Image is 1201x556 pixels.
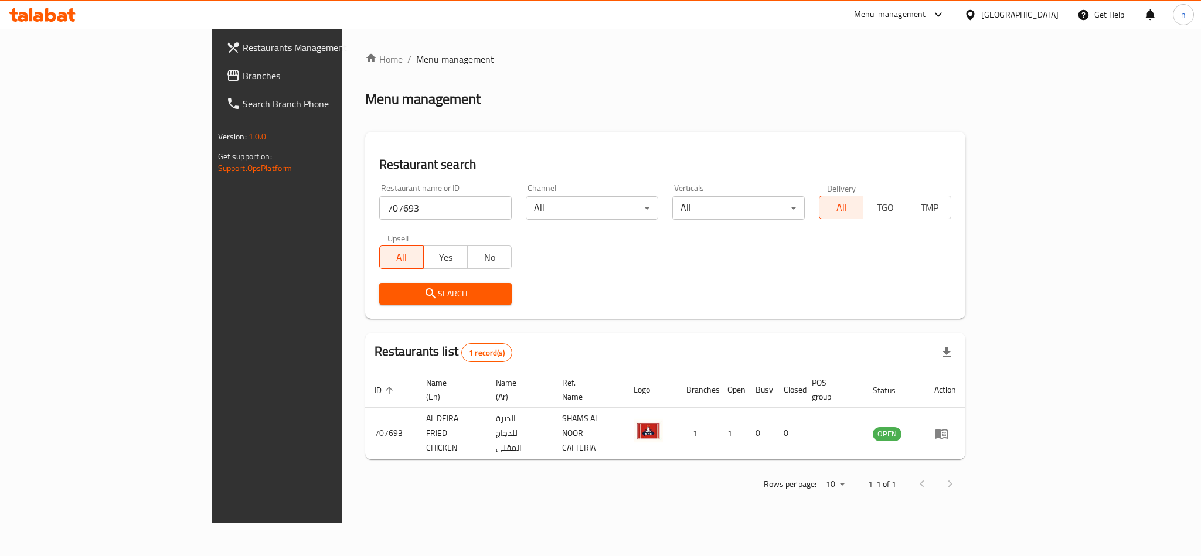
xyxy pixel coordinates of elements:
span: Name (Ar) [496,376,539,404]
span: All [385,249,419,266]
span: Status [873,383,911,397]
span: No [472,249,507,266]
span: 1.0.0 [249,129,267,144]
button: No [467,245,512,269]
div: Export file [933,339,961,367]
td: 1 [718,408,746,459]
button: TMP [907,196,951,219]
p: Rows per page: [764,477,816,492]
button: All [379,245,424,269]
p: 1-1 of 1 [868,477,896,492]
span: OPEN [873,427,901,441]
a: Branches [217,62,413,90]
td: AL DEIRA FRIED CHICKEN [417,408,486,459]
th: Closed [774,372,802,408]
th: Action [925,372,965,408]
button: Search [379,283,512,305]
span: Branches [243,69,403,83]
a: Search Branch Phone [217,90,413,118]
span: Name (En) [426,376,472,404]
span: Menu management [416,52,494,66]
table: enhanced table [365,372,966,459]
td: SHAMS AL NOOR CAFTERIA [553,408,624,459]
div: Total records count [461,343,512,362]
td: الديرة للدجاج المقلي [486,408,553,459]
td: 0 [774,408,802,459]
button: Yes [423,245,468,269]
th: Open [718,372,746,408]
th: Logo [624,372,677,408]
th: Branches [677,372,718,408]
span: TMP [912,199,947,216]
div: Rows per page: [821,476,849,493]
td: 0 [746,408,774,459]
span: Ref. Name [562,376,610,404]
span: Get support on: [218,149,272,164]
input: Search for restaurant name or ID.. [379,196,512,220]
button: TGO [863,196,907,219]
span: All [824,199,859,216]
h2: Restaurants list [375,343,512,362]
h2: Menu management [365,90,481,108]
div: [GEOGRAPHIC_DATA] [981,8,1059,21]
span: Search [389,286,502,301]
button: All [819,196,863,219]
span: Search Branch Phone [243,97,403,111]
span: 1 record(s) [462,347,512,359]
th: Busy [746,372,774,408]
span: TGO [868,199,903,216]
span: Yes [428,249,463,266]
h2: Restaurant search [379,156,952,173]
label: Delivery [827,184,856,192]
nav: breadcrumb [365,52,966,66]
span: POS group [812,376,850,404]
td: 1 [677,408,718,459]
label: Upsell [387,234,409,242]
a: Support.OpsPlatform [218,161,292,176]
div: All [526,196,658,220]
div: Menu [934,427,956,441]
span: Restaurants Management [243,40,403,54]
a: Restaurants Management [217,33,413,62]
div: Menu-management [854,8,926,22]
span: Version: [218,129,247,144]
img: AL DEIRA FRIED CHICKEN [634,417,663,446]
span: ID [375,383,397,397]
span: n [1181,8,1186,21]
div: All [672,196,805,220]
